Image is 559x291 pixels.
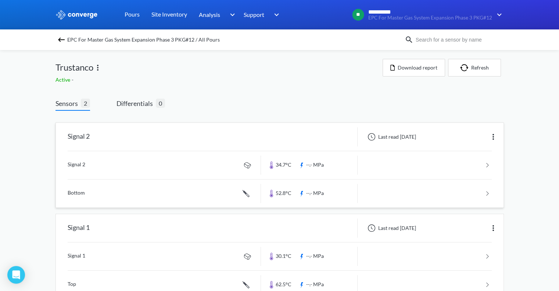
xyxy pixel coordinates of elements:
span: Active [55,77,72,83]
img: backspace.svg [57,35,66,44]
span: 2 [81,99,90,108]
img: icon-refresh.svg [460,64,471,71]
img: more.svg [489,132,498,141]
div: Signal 2 [68,127,90,146]
span: Differentials [117,98,156,109]
span: - [72,77,75,83]
input: Search for a sensor by name [413,36,502,44]
span: Sensors [55,98,81,109]
button: Refresh [448,59,501,77]
span: Support [244,10,264,19]
span: Trustanco [55,60,93,74]
span: EPC For Master Gas System Expansion Phase 3 PKG#12 [368,15,492,21]
span: EPC For Master Gas System Expansion Phase 3 PKG#12 / All Pours [67,35,220,45]
img: more.svg [489,224,498,233]
div: Last read [DATE] [363,132,418,141]
span: Analysis [199,10,220,19]
div: Last read [DATE] [363,224,418,233]
img: downArrow.svg [492,10,504,19]
img: icon-search.svg [405,35,413,44]
div: Open Intercom Messenger [7,266,25,284]
img: downArrow.svg [269,10,281,19]
button: Download report [383,59,445,77]
img: logo_ewhite.svg [55,10,98,19]
div: Signal 1 [68,219,90,238]
img: more.svg [93,63,102,72]
img: icon-file.svg [390,65,395,71]
img: downArrow.svg [225,10,237,19]
span: 0 [156,99,165,108]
